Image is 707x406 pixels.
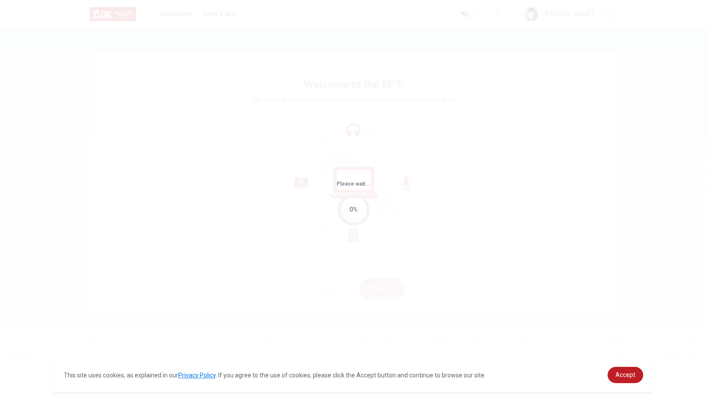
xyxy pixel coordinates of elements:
div: 0% [349,205,358,215]
a: dismiss cookie message [608,367,643,383]
div: cookieconsent [53,358,654,392]
a: Privacy Policy [178,372,216,379]
span: Accept [615,371,635,378]
span: This site uses cookies, as explained in our . If you agree to the use of cookies, please click th... [64,372,486,379]
span: Please wait... [337,181,370,187]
